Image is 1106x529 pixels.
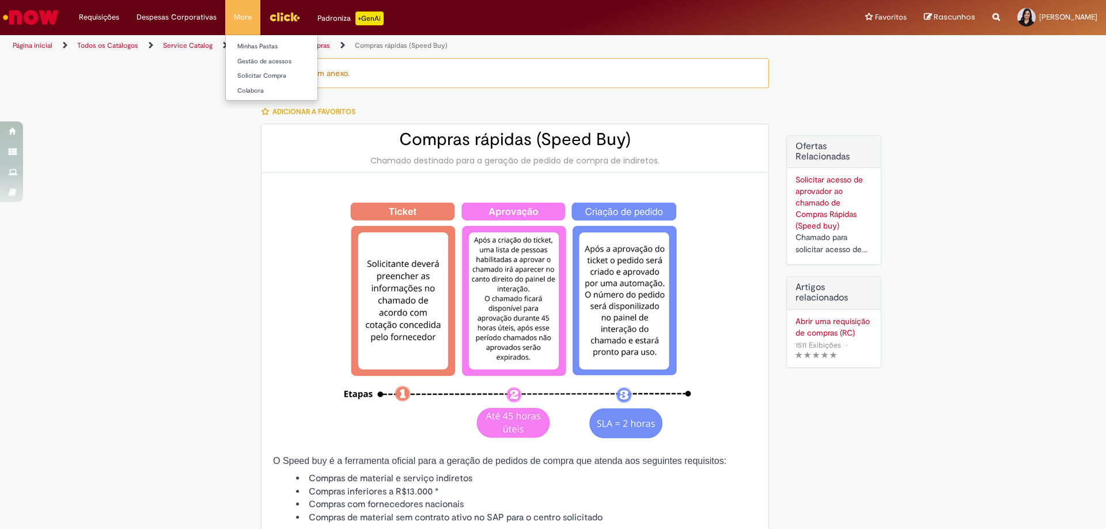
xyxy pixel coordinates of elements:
li: Compras de material sem contrato ativo no SAP para o centro solicitado [296,511,757,524]
li: Compras inferiores a R$13.000 * [296,485,757,498]
span: • [843,337,850,353]
a: Abrir uma requisição de compras (RC) [796,315,872,338]
h3: Artigos relacionados [796,283,872,303]
img: click_logo_yellow_360x200.png [269,8,300,25]
a: Rascunhos [924,12,975,23]
p: +GenAi [355,12,384,25]
div: Ofertas Relacionadas [786,135,881,265]
div: Chamado para solicitar acesso de aprovador ao ticket de Speed buy [796,231,872,256]
span: Favoritos [875,12,907,23]
span: Despesas Corporativas [137,12,217,23]
li: Compras de material e serviço indiretos [296,472,757,485]
h2: Ofertas Relacionadas [796,142,872,162]
a: Página inicial [13,41,52,50]
a: Solicitar Compra [226,70,353,82]
div: Padroniza [317,12,384,25]
a: Compras rápidas (Speed Buy) [355,41,448,50]
span: More [234,12,252,23]
span: O Speed buy é a ferramenta oficial para a geração de pedidos de compra que atenda aos seguintes r... [273,456,726,466]
a: Service Catalog [163,41,213,50]
a: Gestão de acessos [226,55,353,68]
span: Adicionar a Favoritos [272,107,355,116]
div: Chamado destinado para a geração de pedido de compra de indiretos. [273,155,757,166]
span: Requisições [79,12,119,23]
a: Todos os Catálogos [77,41,138,50]
button: Adicionar a Favoritos [261,100,362,124]
a: Colabora [226,85,353,97]
h2: Compras rápidas (Speed Buy) [273,130,757,149]
a: Solicitar acesso de aprovador ao chamado de Compras Rápidas (Speed buy) [796,174,863,231]
li: Compras com fornecedores nacionais [296,498,757,511]
span: [PERSON_NAME] [1039,12,1097,22]
ul: More [225,35,318,101]
div: Obrigatório um anexo. [261,58,769,88]
span: 1511 Exibições [796,340,841,350]
span: Rascunhos [934,12,975,22]
a: Minhas Pastas [226,40,353,53]
ul: Trilhas de página [9,35,729,56]
img: ServiceNow [1,6,60,29]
